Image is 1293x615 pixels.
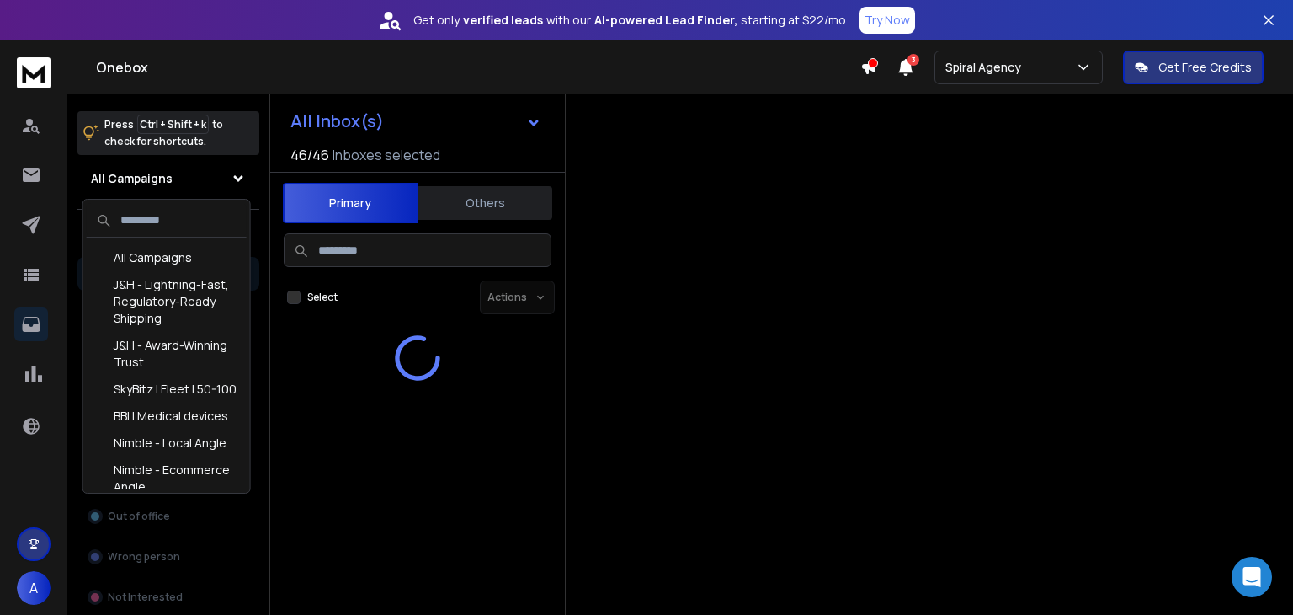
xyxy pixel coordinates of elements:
[87,430,247,457] div: Nimble - Local Angle
[87,376,247,403] div: SkyBitz | Fleet | 50-100
[1158,59,1252,76] p: Get Free Credits
[865,12,910,29] p: Try Now
[87,244,247,271] div: All Campaigns
[104,116,223,150] p: Press to check for shortcuts.
[463,12,543,29] strong: verified leads
[907,54,919,66] span: 3
[290,113,384,130] h1: All Inbox(s)
[290,145,329,165] span: 46 / 46
[945,59,1028,76] p: Spiral Agency
[87,332,247,376] div: J&H - Award-Winning Trust
[17,57,51,88] img: logo
[333,145,440,165] h3: Inboxes selected
[307,291,338,304] label: Select
[283,183,418,223] button: Primary
[87,457,247,500] div: Nimble - Ecommerce Angle
[96,57,860,78] h1: Onebox
[77,223,259,247] h3: Filters
[413,12,846,29] p: Get only with our starting at $22/mo
[87,271,247,332] div: J&H - Lightning-Fast, Regulatory-Ready Shipping
[91,170,173,187] h1: All Campaigns
[418,184,552,222] button: Others
[137,115,209,134] span: Ctrl + Shift + k
[1232,557,1272,597] div: Open Intercom Messenger
[17,571,51,605] span: A
[87,403,247,430] div: BBI | Medical devices
[594,12,737,29] strong: AI-powered Lead Finder,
